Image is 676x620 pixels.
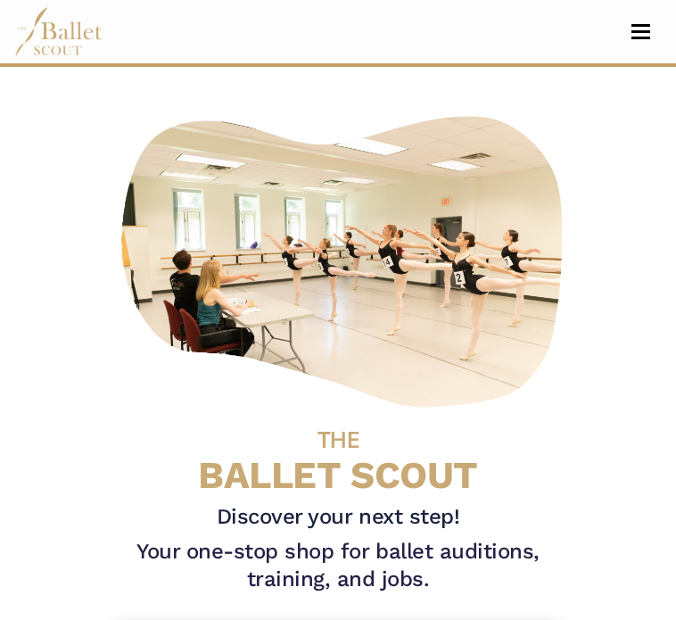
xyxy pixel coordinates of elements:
[111,503,565,531] h3: Discover your next step!
[317,426,359,453] span: THE
[111,415,565,496] h4: BALLET SCOUT
[111,538,565,593] h1: Your one-stop shop for ballet auditions, training, and jobs.
[111,103,579,415] img: A group of ballerinas talking to each other in a ballet studio
[620,23,662,40] button: Toggle navigation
